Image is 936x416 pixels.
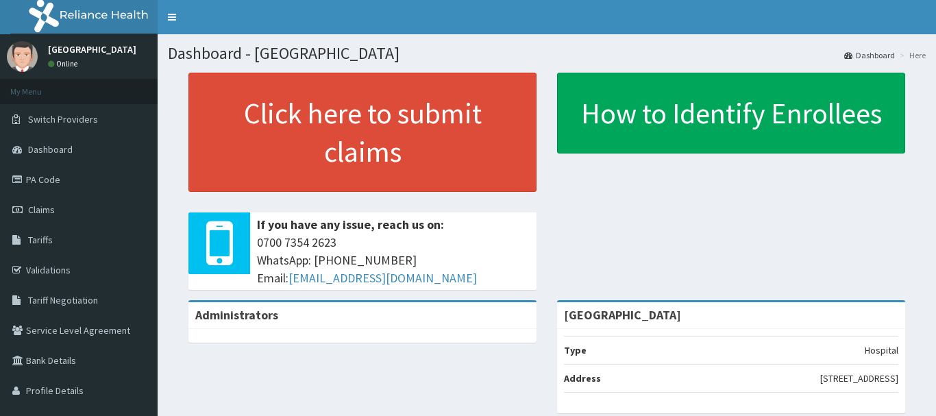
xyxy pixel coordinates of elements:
b: Administrators [195,307,278,323]
a: Dashboard [844,49,895,61]
a: Online [48,59,81,69]
span: Tariff Negotiation [28,294,98,306]
b: Address [564,372,601,384]
span: 0700 7354 2623 WhatsApp: [PHONE_NUMBER] Email: [257,234,530,286]
h1: Dashboard - [GEOGRAPHIC_DATA] [168,45,926,62]
span: Tariffs [28,234,53,246]
img: User Image [7,41,38,72]
a: Click here to submit claims [188,73,537,192]
b: If you have any issue, reach us on: [257,217,444,232]
p: [GEOGRAPHIC_DATA] [48,45,136,54]
span: Claims [28,204,55,216]
a: How to Identify Enrollees [557,73,905,154]
a: [EMAIL_ADDRESS][DOMAIN_NAME] [288,270,477,286]
span: Switch Providers [28,113,98,125]
p: Hospital [865,343,898,357]
p: [STREET_ADDRESS] [820,371,898,385]
b: Type [564,344,587,356]
li: Here [896,49,926,61]
span: Dashboard [28,143,73,156]
strong: [GEOGRAPHIC_DATA] [564,307,681,323]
